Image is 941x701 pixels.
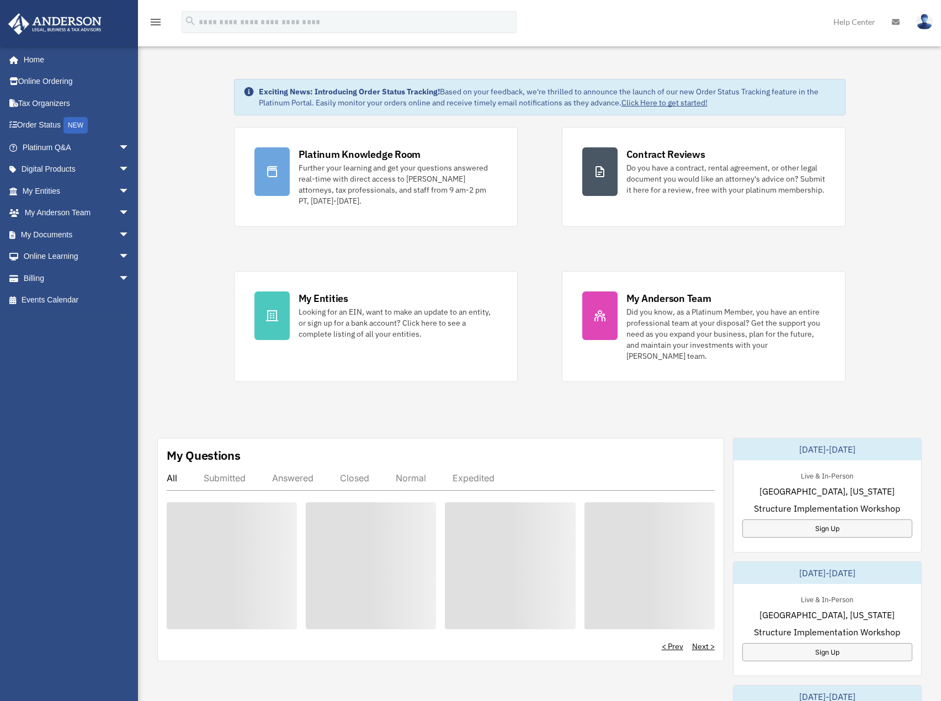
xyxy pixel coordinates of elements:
span: Structure Implementation Workshop [754,502,900,515]
div: Contract Reviews [626,147,705,161]
a: Platinum Knowledge Room Further your learning and get your questions answered real-time with dire... [234,127,518,227]
span: arrow_drop_down [119,267,141,290]
a: Next > [692,641,715,652]
a: Digital Productsarrow_drop_down [8,158,146,180]
i: menu [149,15,162,29]
a: Sign Up [742,643,912,661]
a: My Anderson Teamarrow_drop_down [8,202,146,224]
span: arrow_drop_down [119,180,141,203]
div: [DATE]-[DATE] [733,438,921,460]
div: Answered [272,472,313,484]
a: My Entities Looking for an EIN, want to make an update to an entity, or sign up for a bank accoun... [234,271,518,382]
div: Closed [340,472,369,484]
div: Do you have a contract, rental agreement, or other legal document you would like an attorney's ad... [626,162,825,195]
img: User Pic [916,14,933,30]
div: Live & In-Person [792,469,862,481]
div: Normal [396,472,426,484]
div: My Anderson Team [626,291,711,305]
a: My Anderson Team Did you know, as a Platinum Member, you have an entire professional team at your... [562,271,846,382]
a: Events Calendar [8,289,146,311]
a: menu [149,19,162,29]
a: Click Here to get started! [621,98,708,108]
div: Expedited [453,472,495,484]
img: Anderson Advisors Platinum Portal [5,13,105,35]
div: Looking for an EIN, want to make an update to an entity, or sign up for a bank account? Click her... [299,306,497,339]
span: arrow_drop_down [119,158,141,181]
i: search [184,15,196,27]
a: Tax Organizers [8,92,146,114]
div: Submitted [204,472,246,484]
div: [DATE]-[DATE] [733,562,921,584]
a: My Documentsarrow_drop_down [8,224,146,246]
div: All [167,472,177,484]
span: arrow_drop_down [119,202,141,225]
div: Platinum Knowledge Room [299,147,421,161]
div: My Entities [299,291,348,305]
span: [GEOGRAPHIC_DATA], [US_STATE] [759,485,895,498]
span: Structure Implementation Workshop [754,625,900,639]
a: < Prev [662,641,683,652]
span: [GEOGRAPHIC_DATA], [US_STATE] [759,608,895,622]
div: Did you know, as a Platinum Member, you have an entire professional team at your disposal? Get th... [626,306,825,362]
a: Billingarrow_drop_down [8,267,146,289]
strong: Exciting News: Introducing Order Status Tracking! [259,87,440,97]
span: arrow_drop_down [119,224,141,246]
div: Live & In-Person [792,593,862,604]
a: Platinum Q&Aarrow_drop_down [8,136,146,158]
a: Online Learningarrow_drop_down [8,246,146,268]
a: My Entitiesarrow_drop_down [8,180,146,202]
a: Sign Up [742,519,912,538]
div: Further your learning and get your questions answered real-time with direct access to [PERSON_NAM... [299,162,497,206]
span: arrow_drop_down [119,136,141,159]
a: Online Ordering [8,71,146,93]
a: Order StatusNEW [8,114,146,137]
div: My Questions [167,447,241,464]
span: arrow_drop_down [119,246,141,268]
div: NEW [63,117,88,134]
div: Based on your feedback, we're thrilled to announce the launch of our new Order Status Tracking fe... [259,86,836,108]
a: Home [8,49,141,71]
a: Contract Reviews Do you have a contract, rental agreement, or other legal document you would like... [562,127,846,227]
